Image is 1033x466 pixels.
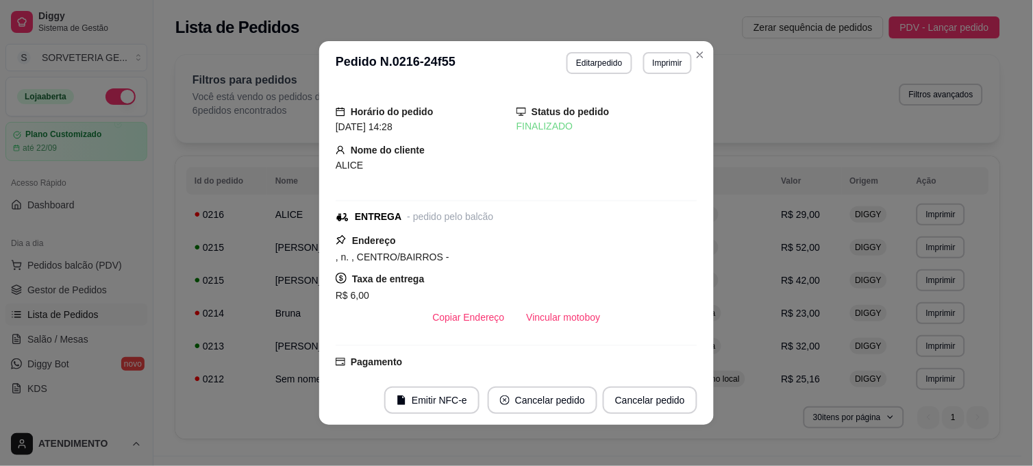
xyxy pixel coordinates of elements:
[336,357,345,367] span: credit-card
[500,395,510,405] span: close-circle
[351,106,434,117] strong: Horário do pedido
[567,52,632,74] button: Editarpedido
[336,290,369,301] span: R$ 6,00
[352,273,425,284] strong: Taxa de entrega
[336,121,393,132] span: [DATE] 14:28
[603,387,697,414] button: Cancelar pedido
[384,387,480,414] button: fileEmitir NFC-e
[351,145,425,156] strong: Nome do cliente
[516,119,697,134] div: FINALIZADO
[355,210,401,224] div: ENTREGA
[336,273,347,284] span: dollar
[336,252,449,262] span: , n. , CENTRO/BAIRROS -
[516,107,526,116] span: desktop
[336,160,363,171] span: ALICE
[407,210,493,224] div: - pedido pelo balcão
[336,107,345,116] span: calendar
[689,44,711,66] button: Close
[336,52,456,74] h3: Pedido N. 0216-24f55
[336,234,347,245] span: pushpin
[397,395,406,405] span: file
[488,387,597,414] button: close-circleCancelar pedido
[351,356,402,367] strong: Pagamento
[643,52,692,74] button: Imprimir
[422,304,516,331] button: Copiar Endereço
[516,304,612,331] button: Vincular motoboy
[352,235,396,246] strong: Endereço
[532,106,610,117] strong: Status do pedido
[336,145,345,155] span: user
